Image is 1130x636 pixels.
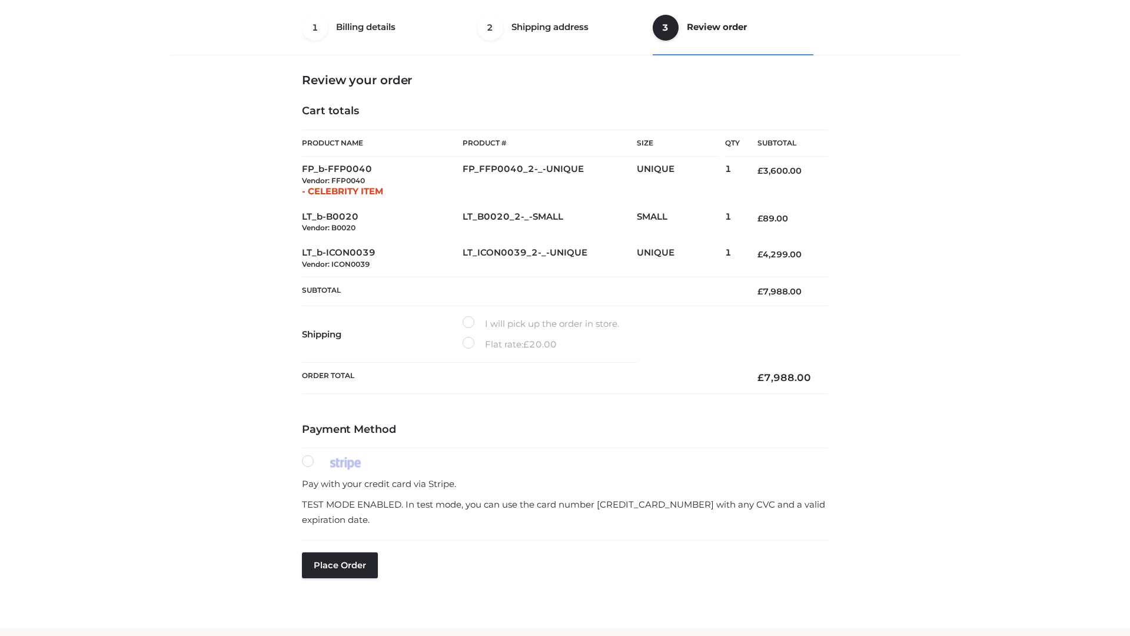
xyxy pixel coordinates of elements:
[463,157,637,204] td: FP_FFP0040_2-_-UNIQUE
[302,497,828,527] p: TEST MODE ENABLED. In test mode, you can use the card number [CREDIT_CARD_NUMBER] with any CVC an...
[757,249,802,260] bdi: 4,299.00
[302,223,355,232] small: Vendor: B0020
[637,157,725,204] td: UNIQUE
[463,240,637,277] td: LT_ICON0039_2-_-UNIQUE
[302,73,828,87] h3: Review your order
[302,476,828,492] p: Pay with your credit card via Stripe.
[302,260,370,269] small: Vendor: ICON0039
[757,165,802,176] bdi: 3,600.00
[757,249,763,260] span: £
[637,240,725,277] td: UNIQUE
[463,130,637,157] th: Product #
[757,372,764,383] span: £
[302,130,463,157] th: Product Name
[302,157,463,204] td: FP_b-FFP0040
[757,286,802,297] bdi: 7,988.00
[757,286,763,297] span: £
[302,185,383,197] span: - CELEBRITY ITEM
[523,339,529,350] span: £
[725,157,740,204] td: 1
[463,316,619,332] label: I will pick up the order in store.
[463,204,637,241] td: LT_B0020_2-_-SMALL
[302,176,365,185] small: Vendor: FFP0040
[637,204,725,241] td: SMALL
[757,165,763,176] span: £
[637,130,719,157] th: Size
[302,277,740,306] th: Subtotal
[463,337,557,352] label: Flat rate:
[725,130,740,157] th: Qty
[725,240,740,277] td: 1
[725,204,740,241] td: 1
[302,240,463,277] td: LT_b-ICON0039
[523,339,557,350] bdi: 20.00
[302,362,740,393] th: Order Total
[757,372,811,383] bdi: 7,988.00
[302,306,463,362] th: Shipping
[302,552,378,578] button: Place order
[302,423,828,436] h4: Payment Method
[302,204,463,241] td: LT_b-B0020
[757,213,763,224] span: £
[302,105,828,118] h4: Cart totals
[757,213,788,224] bdi: 89.00
[740,130,828,157] th: Subtotal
